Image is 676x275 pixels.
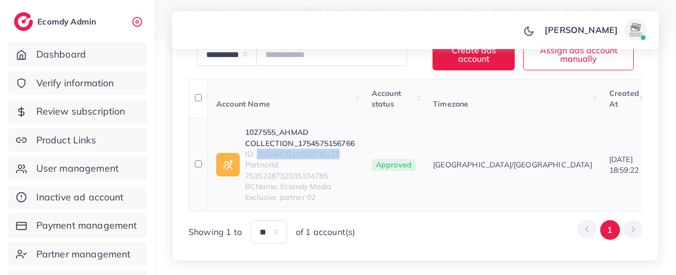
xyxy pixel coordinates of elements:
span: Timezone [433,99,468,109]
a: Partner management [8,242,147,266]
span: Account status [372,88,401,109]
a: 1027555_AHMAD COLLECTION_1754575156766 [245,127,355,149]
span: PartnerId: 7535228732035104785 [245,159,355,181]
span: Product Links [36,133,96,147]
button: Assign ads account manually [523,39,634,70]
a: Inactive ad account [8,185,147,209]
span: Showing 1 to [188,226,242,238]
a: User management [8,156,147,181]
a: Verify information [8,71,147,95]
a: Dashboard [8,42,147,67]
span: ID: 7535842311058735122 [245,149,355,159]
span: [GEOGRAPHIC_DATA]/[GEOGRAPHIC_DATA] [433,159,592,170]
img: logo [14,12,33,31]
ul: Pagination [577,220,642,240]
img: ic-ad-info.7fc67b75.svg [216,153,240,176]
span: Created At [609,88,639,109]
p: [PERSON_NAME] [545,23,618,36]
button: Create ads account [433,39,515,70]
span: Verify information [36,76,114,90]
span: Review subscription [36,104,125,118]
span: Approved [372,159,416,172]
a: logoEcomdy Admin [14,12,99,31]
span: Account Name [216,99,270,109]
span: Partner management [36,247,131,261]
a: [PERSON_NAME]avatar [539,19,650,41]
img: avatar [625,19,646,41]
span: of 1 account(s) [296,226,355,238]
button: Go to page 1 [600,220,620,240]
span: User management [36,161,119,175]
a: Review subscription [8,99,147,124]
h2: Ecomdy Admin [37,17,99,27]
span: Dashboard [36,47,86,61]
span: [DATE] 18:59:22 [609,155,639,175]
a: Product Links [8,128,147,152]
a: Payment management [8,213,147,238]
span: BCName: Ecomdy Media Exclusive partner 02 [245,181,355,203]
span: Payment management [36,219,137,232]
span: Inactive ad account [36,190,124,204]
